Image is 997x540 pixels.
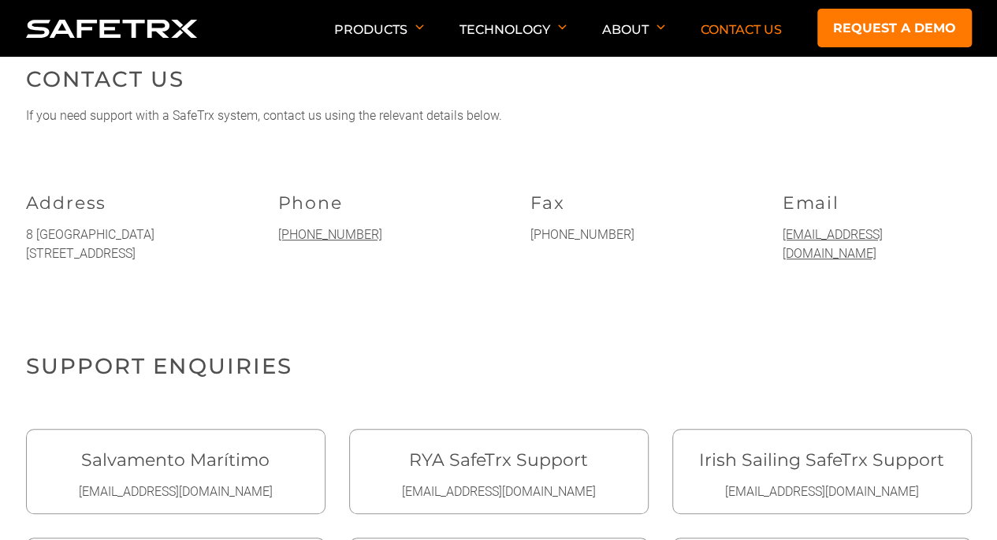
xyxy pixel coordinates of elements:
a: Salvamento Marítimo [EMAIL_ADDRESS][DOMAIN_NAME] [26,429,326,514]
p: Email [783,192,972,214]
p: I agree to allow 8 West Consulting to store and process my personal data. [20,333,355,345]
iframe: Chat Widget [918,464,997,540]
a: RYA SafeTrx Support [EMAIL_ADDRESS][DOMAIN_NAME] [349,429,649,514]
a: Contact Us [701,22,782,37]
a: [EMAIL_ADDRESS][DOMAIN_NAME] [783,227,883,261]
p: Phone [278,192,467,214]
p: [EMAIL_ADDRESS][DOMAIN_NAME] [27,482,325,501]
p: If you need support with a SafeTrx system, contact us using the relevant details below. [26,106,972,125]
p: Salvamento Marítimo [27,449,325,471]
p: Products [334,22,424,57]
p: Irish Sailing SafeTrx Support [673,449,971,471]
p: 8 [GEOGRAPHIC_DATA] [STREET_ADDRESS] [26,225,215,263]
a: Irish Sailing SafeTrx Support [EMAIL_ADDRESS][DOMAIN_NAME] [672,429,972,514]
p: Address [26,192,215,214]
p: [EMAIL_ADDRESS][DOMAIN_NAME] [673,482,971,501]
input: Request a Demo [4,166,14,177]
span: Discover More [18,188,84,200]
h2: Support enquiries [26,350,972,382]
img: Logo SafeTrx [26,20,198,38]
p: Fax [530,192,720,214]
a: [PHONE_NUMBER] [278,227,382,242]
a: Request a demo [817,9,972,47]
div: Kontrollprogram for chat [918,464,997,540]
span: Request a Demo [18,167,95,179]
p: RYA SafeTrx Support [350,449,648,471]
h2: Contact Us [26,63,972,95]
p: Technology [459,22,567,57]
p: [PHONE_NUMBER] [530,225,720,244]
p: About [602,22,665,57]
p: [EMAIL_ADDRESS][DOMAIN_NAME] [350,482,648,501]
input: I agree to allow 8 West Consulting to store and process my personal data.* [4,335,14,345]
input: Discover More [4,188,14,198]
